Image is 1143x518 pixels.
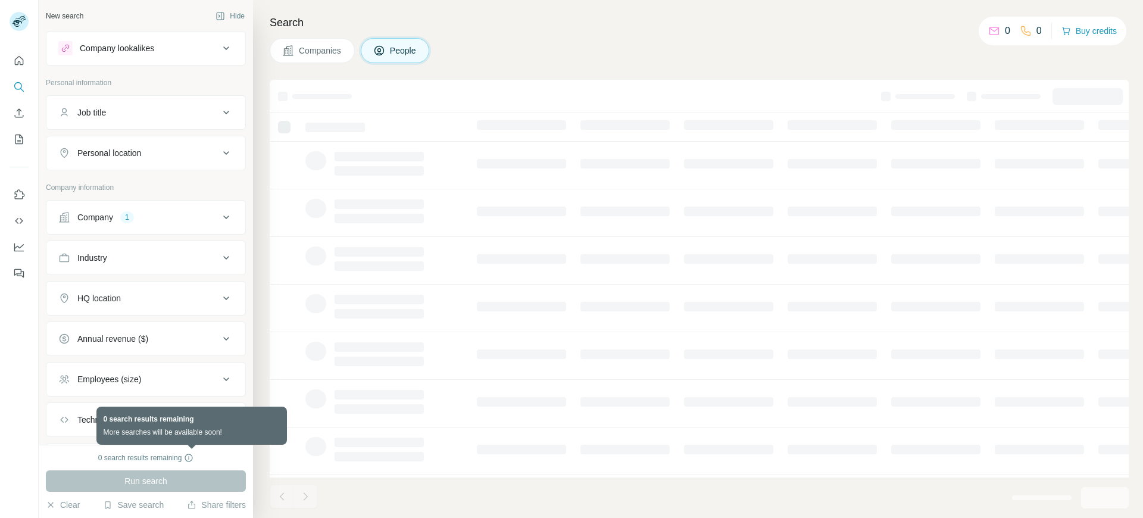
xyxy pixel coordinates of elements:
button: Search [10,76,29,98]
h4: Search [270,14,1129,31]
p: 0 [1005,24,1010,38]
button: Buy credits [1061,23,1117,39]
div: Annual revenue ($) [77,333,148,345]
button: Annual revenue ($) [46,324,245,353]
button: Enrich CSV [10,102,29,124]
div: Job title [77,107,106,118]
div: Company [77,211,113,223]
button: Industry [46,244,245,272]
div: 1 [120,212,134,223]
button: Share filters [187,499,246,511]
div: Industry [77,252,107,264]
p: 0 [1036,24,1042,38]
button: Hide [207,7,253,25]
button: Dashboard [10,236,29,258]
div: New search [46,11,83,21]
button: Job title [46,98,245,127]
button: Company lookalikes [46,34,245,63]
button: Technologies [46,405,245,434]
span: Companies [299,45,342,57]
button: Use Surfe API [10,210,29,232]
p: Company information [46,182,246,193]
div: Employees (size) [77,373,141,385]
button: Employees (size) [46,365,245,394]
button: Quick start [10,50,29,71]
button: Feedback [10,263,29,284]
p: Personal information [46,77,246,88]
div: 0 search results remaining [98,453,194,463]
button: My lists [10,129,29,150]
div: Personal location [77,147,141,159]
button: Clear [46,499,80,511]
button: HQ location [46,284,245,313]
button: Save search [103,499,164,511]
span: People [390,45,417,57]
button: Personal location [46,139,245,167]
div: Technologies [77,414,126,426]
button: Use Surfe on LinkedIn [10,184,29,205]
div: HQ location [77,292,121,304]
div: Company lookalikes [80,42,154,54]
button: Company1 [46,203,245,232]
